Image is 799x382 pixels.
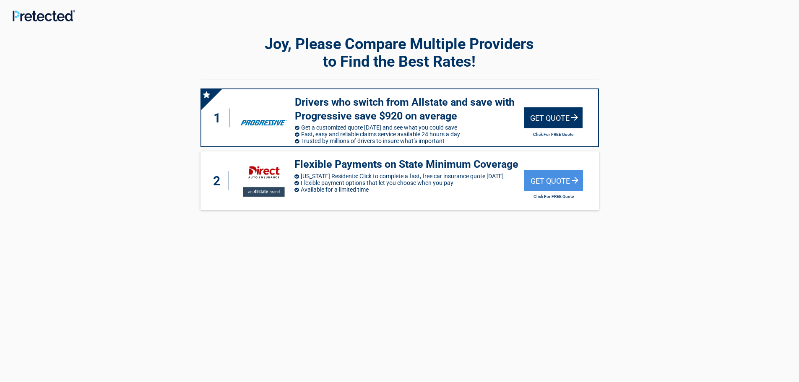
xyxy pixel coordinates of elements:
[294,173,524,179] li: [US_STATE] Residents: Click to complete a fast, free car insurance quote [DATE]
[524,132,583,137] h2: Click For FREE Quote
[295,138,524,144] li: Trusted by millions of drivers to insure what’s important
[294,186,524,193] li: Available for a limited time
[524,170,583,191] div: Get Quote
[210,109,230,127] div: 1
[236,160,290,202] img: directauto's logo
[209,172,229,190] div: 2
[294,158,524,172] h3: Flexible Payments on State Minimum Coverage
[295,96,524,123] h3: Drivers who switch from Allstate and save with Progressive save $920 on average
[294,179,524,186] li: Flexible payment options that let you choose when you pay
[237,105,290,131] img: progressive's logo
[13,10,75,21] img: Main Logo
[524,107,583,128] div: Get Quote
[295,124,524,131] li: Get a customized quote [DATE] and see what you could save
[524,194,583,199] h2: Click For FREE Quote
[295,131,524,138] li: Fast, easy and reliable claims service available 24 hours a day
[200,35,599,70] h2: Joy, Please Compare Multiple Providers to Find the Best Rates!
